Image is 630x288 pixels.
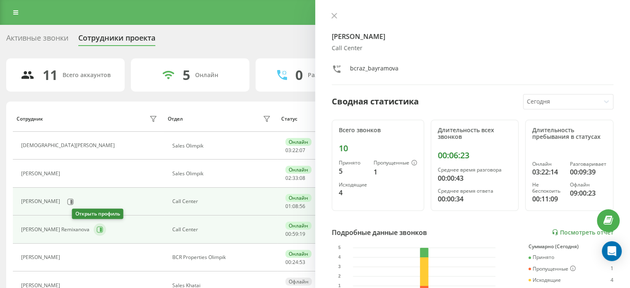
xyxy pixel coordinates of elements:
[332,227,427,237] div: Подробные данные звонков
[183,67,190,83] div: 5
[299,259,305,266] span: 53
[292,147,298,154] span: 22
[281,116,297,122] div: Статус
[285,259,305,265] div: : :
[529,266,576,272] div: Пропущенные
[292,203,298,210] span: 08
[532,194,563,204] div: 00:11:09
[168,116,183,122] div: Отдел
[172,143,273,149] div: Sales Olimpik
[72,209,123,219] div: Открыть профиль
[438,188,512,194] div: Среднее время ответа
[339,160,367,166] div: Принято
[438,167,512,173] div: Среднее время разговора
[17,116,43,122] div: Сотрудник
[285,147,291,154] span: 03
[332,31,614,41] h4: [PERSON_NAME]
[529,277,561,283] div: Исходящие
[338,283,340,288] text: 1
[299,230,305,237] span: 19
[299,147,305,154] span: 07
[338,274,340,278] text: 2
[570,182,606,188] div: Офлайн
[172,254,273,260] div: BCR Properties Olimpik
[285,230,291,237] span: 00
[570,188,606,198] div: 09:00:23
[285,175,305,181] div: : :
[172,227,273,232] div: Call Center
[338,264,340,269] text: 3
[285,148,305,153] div: : :
[438,194,512,204] div: 00:00:34
[339,188,367,198] div: 4
[332,45,614,52] div: Call Center
[285,259,291,266] span: 00
[78,34,155,46] div: Сотрудники проекта
[21,227,92,232] div: [PERSON_NAME] Remixanova
[532,161,563,167] div: Онлайн
[339,143,417,153] div: 10
[285,203,291,210] span: 01
[611,266,613,272] div: 1
[374,160,417,167] div: Пропущенные
[438,127,512,141] div: Длительность всех звонков
[339,166,367,176] div: 5
[299,174,305,182] span: 08
[338,255,340,259] text: 4
[285,174,291,182] span: 02
[21,198,62,204] div: [PERSON_NAME]
[602,241,622,261] div: Open Intercom Messenger
[43,67,58,83] div: 11
[285,166,311,174] div: Онлайн
[339,182,367,188] div: Исходящие
[308,72,353,79] div: Разговаривают
[529,254,554,260] div: Принято
[529,244,613,249] div: Суммарно (Сегодня)
[532,182,563,194] div: Не беспокоить
[21,143,117,148] div: [DEMOGRAPHIC_DATA][PERSON_NAME]
[285,203,305,209] div: : :
[532,167,563,177] div: 03:22:14
[6,34,68,46] div: Активные звонки
[285,278,312,286] div: Офлайн
[374,167,417,177] div: 1
[292,174,298,182] span: 33
[285,250,311,258] div: Онлайн
[285,194,311,202] div: Онлайн
[532,127,606,141] div: Длительность пребывания в статусах
[332,95,419,108] div: Сводная статистика
[438,173,512,183] div: 00:00:43
[172,198,273,204] div: Call Center
[338,245,340,250] text: 5
[21,171,62,177] div: [PERSON_NAME]
[292,259,298,266] span: 24
[438,150,512,160] div: 00:06:23
[285,222,311,230] div: Онлайн
[299,203,305,210] span: 56
[611,277,613,283] div: 4
[570,167,606,177] div: 00:09:39
[295,67,303,83] div: 0
[285,231,305,237] div: : :
[552,229,613,236] a: Посмотреть отчет
[339,127,417,134] div: Всего звонков
[172,171,273,177] div: Sales Olimpik
[195,72,218,79] div: Онлайн
[285,138,311,146] div: Онлайн
[350,64,398,76] div: bcraz_bayramova
[292,230,298,237] span: 59
[63,72,111,79] div: Всего аккаунтов
[570,161,606,167] div: Разговаривает
[21,254,62,260] div: [PERSON_NAME]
